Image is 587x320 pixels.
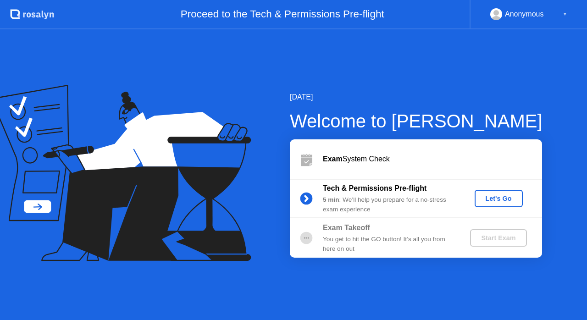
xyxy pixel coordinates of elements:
[563,8,567,20] div: ▼
[478,195,519,202] div: Let's Go
[323,184,426,192] b: Tech & Permissions Pre-flight
[323,154,542,165] div: System Check
[323,224,370,232] b: Exam Takeoff
[470,229,526,247] button: Start Exam
[505,8,544,20] div: Anonymous
[323,196,339,203] b: 5 min
[323,235,455,254] div: You get to hit the GO button! It’s all you from here on out
[474,234,523,242] div: Start Exam
[323,155,343,163] b: Exam
[323,195,455,214] div: : We’ll help you prepare for a no-stress exam experience
[290,107,543,135] div: Welcome to [PERSON_NAME]
[475,190,523,207] button: Let's Go
[290,92,543,103] div: [DATE]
